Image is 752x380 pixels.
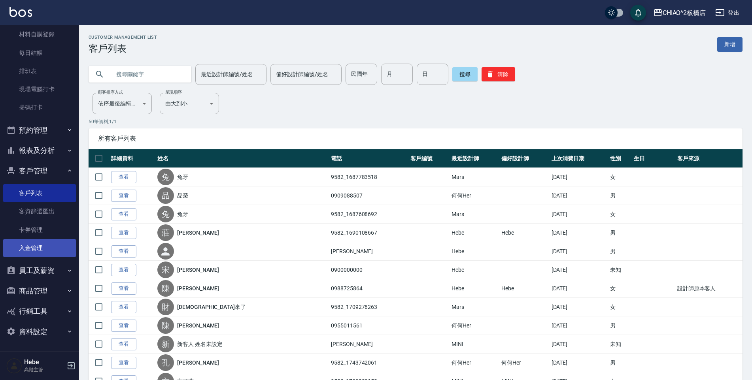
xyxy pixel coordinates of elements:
[450,316,499,335] td: 何何Her
[550,261,608,279] td: [DATE]
[3,98,76,117] a: 掃碼打卡
[450,168,499,186] td: Mars
[632,149,675,168] th: 生日
[452,67,478,81] button: 搜尋
[93,93,152,114] div: 依序最後編輯時間
[3,202,76,220] a: 客資篩選匯出
[329,186,408,205] td: 0909088507
[499,224,549,242] td: Hebe
[675,279,743,298] td: 設計師原本客人
[608,186,632,205] td: 男
[111,208,136,220] a: 查看
[3,62,76,80] a: 排班表
[157,224,174,241] div: 莊
[329,354,408,372] td: 9582_1743742061
[160,93,219,114] div: 由大到小
[177,229,219,237] a: [PERSON_NAME]
[157,317,174,334] div: 陳
[111,338,136,350] a: 查看
[630,5,646,21] button: save
[89,35,157,40] h2: Customer Management List
[550,298,608,316] td: [DATE]
[111,64,185,85] input: 搜尋關鍵字
[550,149,608,168] th: 上次消費日期
[550,354,608,372] td: [DATE]
[177,322,219,329] a: [PERSON_NAME]
[3,25,76,43] a: 材料自購登錄
[155,149,329,168] th: 姓名
[89,43,157,54] h3: 客戶列表
[717,37,743,52] a: 新增
[450,224,499,242] td: Hebe
[177,173,188,181] a: 兔牙
[450,261,499,279] td: Hebe
[329,298,408,316] td: 9582_1709278263
[450,205,499,224] td: Mars
[550,205,608,224] td: [DATE]
[608,149,632,168] th: 性別
[3,161,76,181] button: 客戶管理
[608,168,632,186] td: 女
[450,335,499,354] td: MINI
[3,80,76,98] a: 現場電腦打卡
[3,322,76,342] button: 資料設定
[675,149,743,168] th: 客戶來源
[450,298,499,316] td: Mars
[499,279,549,298] td: Hebe
[450,186,499,205] td: 何何Her
[329,168,408,186] td: 9582_1687783518
[111,171,136,183] a: 查看
[608,224,632,242] td: 男
[329,242,408,261] td: [PERSON_NAME]
[608,242,632,261] td: 男
[24,366,64,373] p: 高階主管
[3,221,76,239] a: 卡券管理
[3,184,76,202] a: 客戶列表
[550,242,608,261] td: [DATE]
[650,5,709,21] button: CHIAO^2板橋店
[329,335,408,354] td: [PERSON_NAME]
[3,140,76,161] button: 報表及分析
[608,205,632,224] td: 女
[3,120,76,141] button: 預約管理
[157,206,174,222] div: 兔
[499,354,549,372] td: 何何Her
[3,239,76,257] a: 入金管理
[157,299,174,315] div: 財
[450,279,499,298] td: Hebe
[6,358,22,374] img: Person
[608,261,632,279] td: 未知
[111,245,136,258] a: 查看
[9,7,32,17] img: Logo
[177,266,219,274] a: [PERSON_NAME]
[329,224,408,242] td: 9582_1690108667
[499,149,549,168] th: 偏好設計師
[608,335,632,354] td: 未知
[3,301,76,322] button: 行銷工具
[608,316,632,335] td: 男
[550,168,608,186] td: [DATE]
[111,357,136,369] a: 查看
[89,118,743,125] p: 50 筆資料, 1 / 1
[111,320,136,332] a: 查看
[24,358,64,366] h5: Hebe
[177,210,188,218] a: 兔牙
[550,224,608,242] td: [DATE]
[165,89,182,95] label: 呈現順序
[608,354,632,372] td: 男
[450,149,499,168] th: 最近設計師
[329,279,408,298] td: 0988725864
[111,282,136,295] a: 查看
[157,280,174,297] div: 陳
[98,135,733,143] span: 所有客戶列表
[177,303,246,311] a: [DEMOGRAPHIC_DATA]來了
[550,316,608,335] td: [DATE]
[408,149,450,168] th: 客戶編號
[450,354,499,372] td: 何何Her
[608,279,632,298] td: 女
[109,149,155,168] th: 詳細資料
[157,169,174,185] div: 兔
[712,6,743,20] button: 登出
[550,335,608,354] td: [DATE]
[3,44,76,62] a: 每日結帳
